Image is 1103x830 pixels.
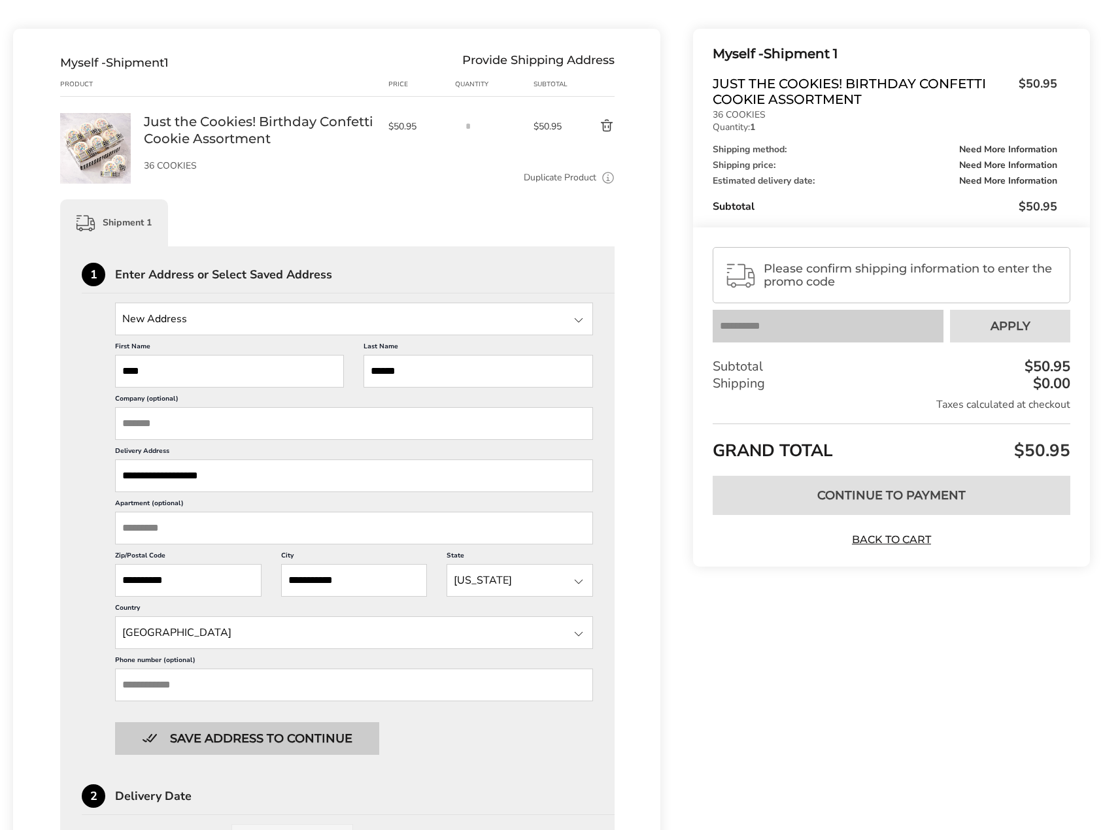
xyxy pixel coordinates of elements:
[959,161,1057,170] span: Need More Information
[534,120,570,133] span: $50.95
[959,145,1057,154] span: Need More Information
[845,533,937,547] a: Back to Cart
[115,722,379,755] button: Button save address
[144,161,375,171] p: 36 COOKIES
[462,56,615,70] div: Provide Shipping Address
[115,459,593,492] input: Delivery Address
[60,199,168,246] div: Shipment 1
[713,375,1070,392] div: Shipping
[115,394,593,407] label: Company (optional)
[115,656,593,669] label: Phone number (optional)
[115,512,593,544] input: Apartment
[713,176,1057,186] div: Estimated delivery date:
[713,358,1070,375] div: Subtotal
[713,161,1057,170] div: Shipping price:
[447,551,593,564] label: State
[950,310,1070,342] button: Apply
[447,564,593,597] input: State
[60,56,169,70] div: Shipment
[534,79,570,90] div: Subtotal
[713,76,1012,107] span: Just the Cookies! Birthday Confetti Cookie Assortment
[1021,359,1070,374] div: $50.95
[60,79,144,90] div: Product
[713,76,1057,107] a: Just the Cookies! Birthday Confetti Cookie Assortment$50.95
[991,320,1030,332] span: Apply
[60,113,131,184] img: Just the Cookies! Birthday Confetti Cookie Assortment
[115,499,593,512] label: Apartment (optional)
[388,120,448,133] span: $50.95
[1012,76,1057,104] span: $50.95
[364,355,592,388] input: Last Name
[115,603,593,616] label: Country
[713,145,1057,154] div: Shipping method:
[115,446,593,459] label: Delivery Address
[570,118,615,134] button: Delete product
[281,551,428,564] label: City
[82,784,105,808] div: 2
[388,79,454,90] div: Price
[115,564,262,597] input: ZIP
[750,121,755,133] strong: 1
[713,46,764,61] span: Myself -
[764,262,1059,288] span: Please confirm shipping information to enter the promo code
[713,397,1070,412] div: Taxes calculated at checkout
[1011,439,1070,462] span: $50.95
[713,43,1057,65] div: Shipment 1
[115,790,615,802] div: Delivery Date
[115,303,593,335] input: State
[713,199,1057,214] div: Subtotal
[713,123,1057,132] p: Quantity:
[713,476,1070,515] button: Continue to Payment
[455,79,534,90] div: Quantity
[1030,376,1070,391] div: $0.00
[115,407,593,440] input: Company
[281,564,428,597] input: City
[82,263,105,286] div: 1
[115,355,344,388] input: First Name
[115,551,262,564] label: Zip/Postal Code
[1019,199,1057,214] span: $50.95
[455,113,481,139] input: Quantity input
[524,171,596,185] a: Duplicate Product
[164,56,169,70] span: 1
[115,342,344,355] label: First Name
[364,342,592,355] label: Last Name
[144,113,375,147] a: Just the Cookies! Birthday Confetti Cookie Assortment
[115,269,615,280] div: Enter Address or Select Saved Address
[713,110,1057,120] p: 36 COOKIES
[115,616,593,649] input: State
[959,176,1057,186] span: Need More Information
[60,112,131,125] a: Just the Cookies! Birthday Confetti Cookie Assortment
[60,56,106,70] span: Myself -
[713,423,1070,466] div: GRAND TOTAL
